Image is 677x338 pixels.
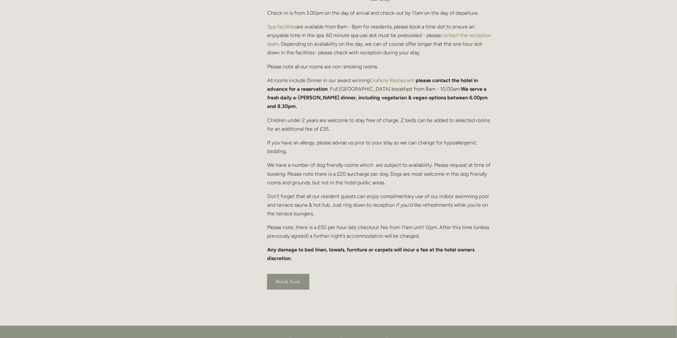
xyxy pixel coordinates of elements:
p: All rooms include Dinner in our award winning . Full [GEOGRAPHIC_DATA] breakfast from 8am - 10.00am. [267,76,491,111]
strong: Any damage to bed linen, towels, furniture or carpets will incur a fee at the hotel owners discre... [267,247,476,262]
p: are available from 8am - 8pm for residents, please book a time slot to ensure an enjoyable time i... [267,22,491,57]
a: Book Now [267,274,309,290]
p: Please note all our rooms are non-smoking rooms. [267,62,491,71]
p: If you have an allergy, please advise us prior to your stay so we can change for hypoallergenic b... [267,138,491,156]
p: We have a number of dog friendly rooms which are subject to availability. Please request at time ... [267,161,491,187]
a: Grafene Restaurant [370,77,414,83]
a: Spa facilities [267,24,296,30]
p: Don't forget that all our resident guests can enjoy complimentary use of our indoor swimming pool... [267,192,491,218]
p: Check-in is from 3.00pm on the day of arrival and check-out by 11am on the day of departure. [267,9,491,17]
p: Please note, there is a £50 per hour late checkout fee from 11am until 12pm. After this time (unl... [267,223,491,241]
p: Children under 2 years are welcome to stay free of charge. Z beds can be added to selected rooms ... [267,116,491,133]
strong: We serve a fresh daily a-[PERSON_NAME] dinner, including vegetarian & vegan options between 6.00p... [267,86,489,109]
